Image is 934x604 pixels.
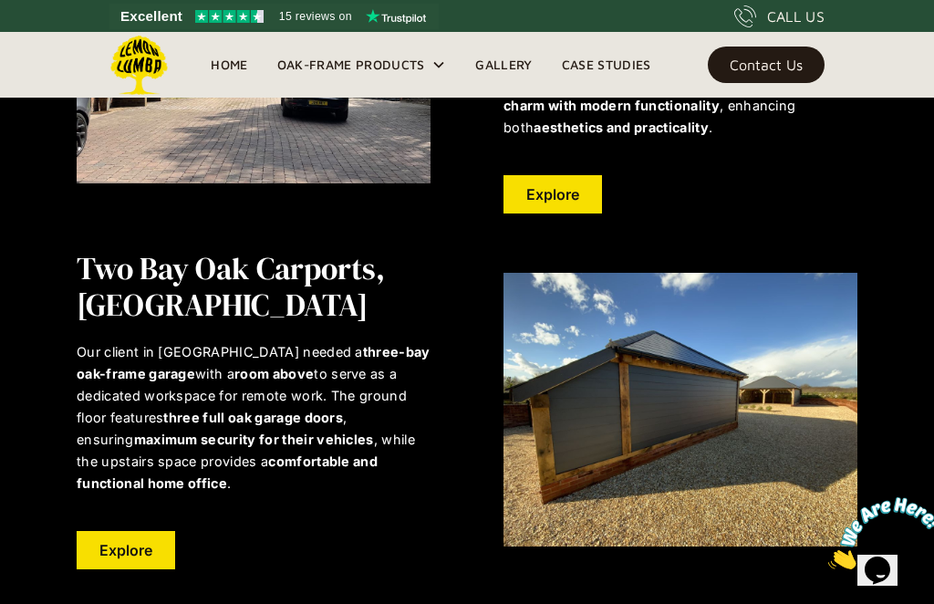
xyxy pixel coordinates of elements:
span: 1 [7,7,15,23]
iframe: chat widget [821,490,934,577]
img: Chat attention grabber [7,7,120,79]
a: CALL US [734,5,825,27]
a: See Lemon Lumba reviews on Trustpilot [109,4,439,29]
strong: aesthetics and practicality [534,120,709,135]
div: CALL US [767,5,825,27]
img: Trustpilot logo [366,9,426,24]
span: 15 reviews on [279,5,352,27]
div: Oak-Frame Products [263,32,462,98]
a: Explore [77,531,175,569]
h3: Two Bay Oak Carports, [GEOGRAPHIC_DATA] [77,250,431,323]
img: Trustpilot 4.5 stars [195,10,264,23]
a: Gallery [461,51,546,78]
span: Excellent [120,5,182,27]
a: Home [196,51,262,78]
div: Oak-Frame Products [277,54,425,76]
a: Case Studies [547,51,666,78]
strong: room above [234,366,314,381]
strong: maximum security for their vehicles [134,432,374,447]
p: Our client in [GEOGRAPHIC_DATA] needed a with a to serve as a dedicated workspace for remote work... [77,341,431,495]
div: Contact Us [730,58,803,71]
a: Explore [503,175,602,213]
a: Contact Us [708,47,825,83]
strong: three full oak garage doors [163,410,343,425]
